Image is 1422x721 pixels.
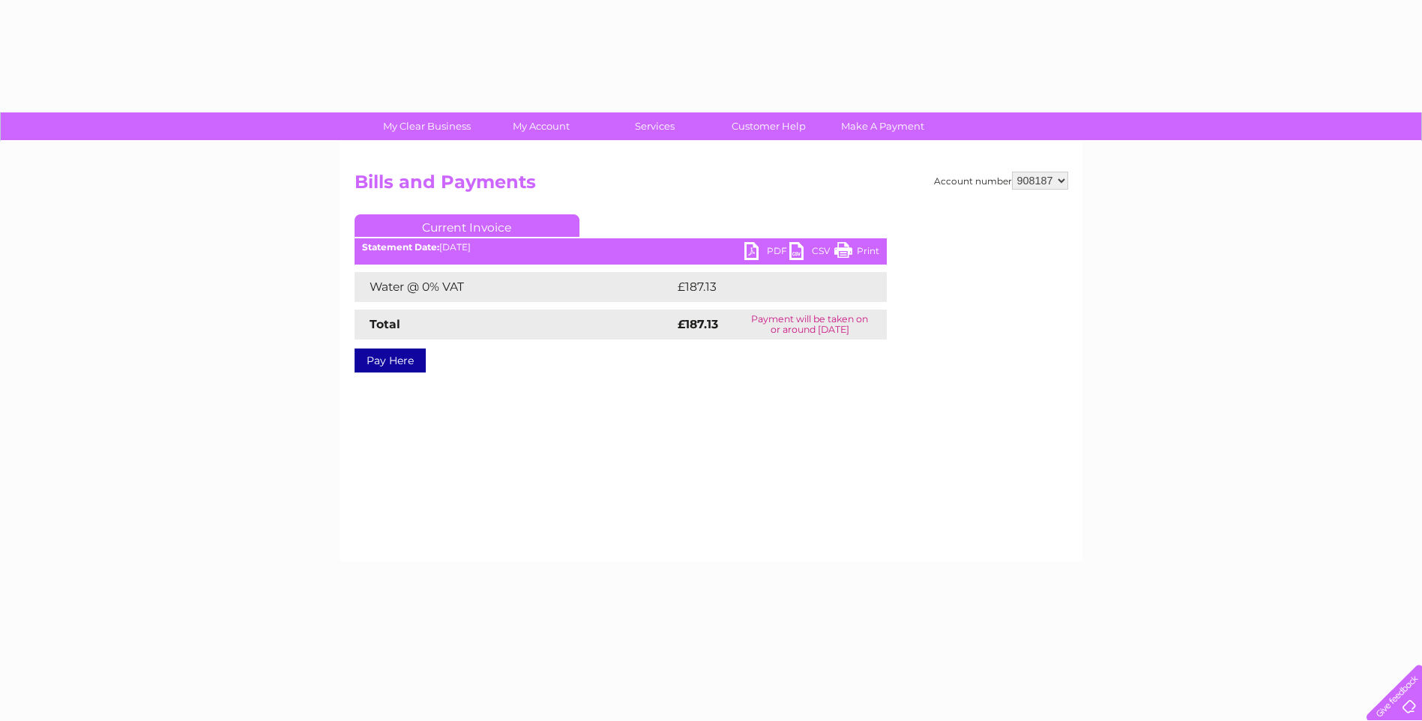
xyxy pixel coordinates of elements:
[355,214,579,237] a: Current Invoice
[834,242,879,264] a: Print
[821,112,945,140] a: Make A Payment
[479,112,603,140] a: My Account
[707,112,831,140] a: Customer Help
[744,242,789,264] a: PDF
[365,112,489,140] a: My Clear Business
[678,317,718,331] strong: £187.13
[934,172,1068,190] div: Account number
[370,317,400,331] strong: Total
[362,241,439,253] b: Statement Date:
[355,242,887,253] div: [DATE]
[355,272,674,302] td: Water @ 0% VAT
[355,172,1068,200] h2: Bills and Payments
[674,272,858,302] td: £187.13
[593,112,717,140] a: Services
[355,349,426,372] a: Pay Here
[733,310,887,340] td: Payment will be taken on or around [DATE]
[789,242,834,264] a: CSV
